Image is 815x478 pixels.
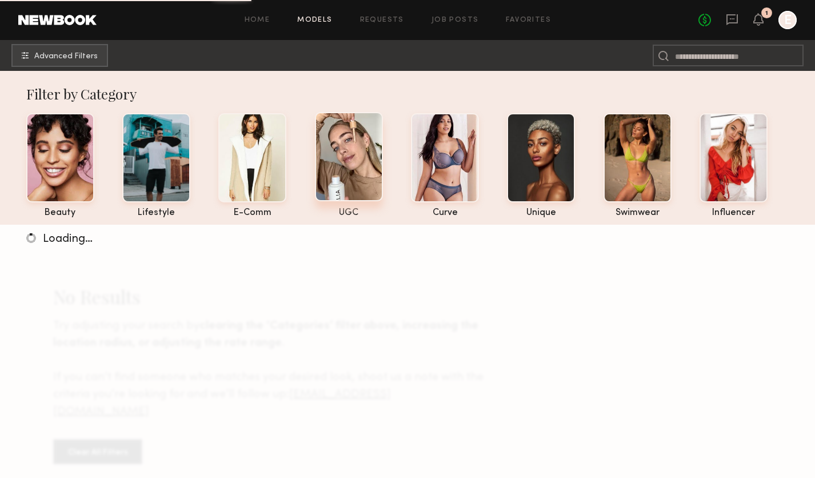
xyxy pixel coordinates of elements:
div: influencer [700,208,768,218]
button: Advanced Filters [11,44,108,67]
div: 1 [765,10,768,17]
a: Job Posts [432,17,479,24]
span: Advanced Filters [34,53,98,61]
div: beauty [26,208,94,218]
a: Models [297,17,332,24]
a: E [778,11,797,29]
span: Loading… [43,234,93,245]
div: curve [411,208,479,218]
a: Favorites [506,17,551,24]
div: swimwear [604,208,672,218]
div: unique [507,208,575,218]
div: lifestyle [122,208,190,218]
div: Filter by Category [26,85,801,103]
a: Requests [360,17,404,24]
a: Home [245,17,270,24]
div: e-comm [218,208,286,218]
div: UGC [315,208,383,218]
